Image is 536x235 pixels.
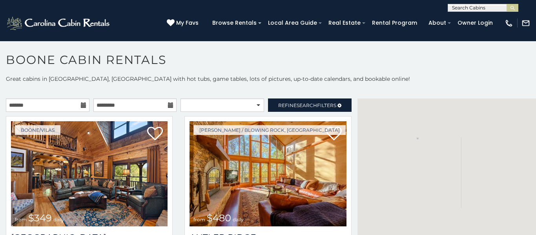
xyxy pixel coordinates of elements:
a: [PERSON_NAME] / Blowing Rock, [GEOGRAPHIC_DATA] [193,125,346,135]
a: Boone/Vilas [15,125,60,135]
a: Owner Login [454,17,497,29]
a: Add to favorites [147,126,163,142]
span: My Favs [176,19,199,27]
span: Search [297,102,317,108]
a: from $349 daily [11,121,168,226]
a: Real Estate [325,17,365,29]
span: from [193,217,205,222]
img: mail-regular-white.png [521,19,530,27]
a: Local Area Guide [264,17,321,29]
span: $480 [207,212,231,224]
span: $349 [28,212,52,224]
a: Rental Program [368,17,421,29]
span: daily [53,217,64,222]
img: White-1-2.png [6,15,112,31]
img: 1759438208_thumbnail.jpeg [11,121,168,226]
a: RefineSearchFilters [268,98,352,112]
span: Refine Filters [278,102,336,108]
img: phone-regular-white.png [505,19,513,27]
a: About [425,17,450,29]
span: daily [233,217,244,222]
img: 1714397585_thumbnail.jpeg [190,121,346,226]
a: Browse Rentals [208,17,261,29]
span: from [15,217,27,222]
a: My Favs [167,19,201,27]
a: from $480 daily [190,121,346,226]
